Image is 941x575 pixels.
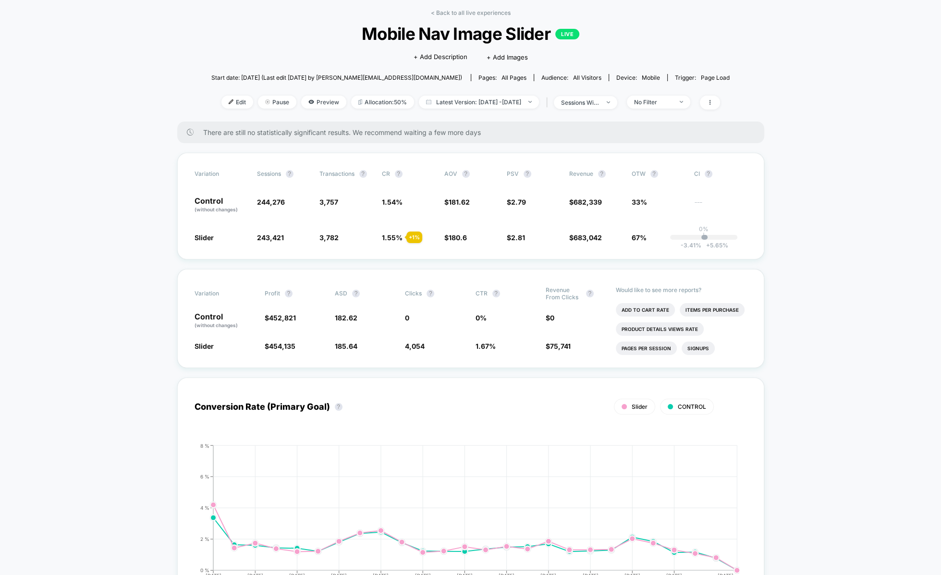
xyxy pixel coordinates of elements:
[487,53,528,61] span: + Add Images
[555,29,579,39] p: LIVE
[195,197,247,213] p: Control
[561,99,599,106] div: sessions with impression
[335,314,357,322] span: 182.62
[395,170,403,178] button: ?
[358,99,362,105] img: rebalance
[406,232,422,243] div: + 1 %
[335,290,347,297] span: ASD
[265,290,280,297] span: Profit
[586,290,594,297] button: ?
[681,242,701,249] span: -3.41 %
[195,170,247,178] span: Variation
[405,290,422,297] span: Clicks
[195,342,214,350] span: Slider
[616,342,677,355] li: Pages Per Session
[501,74,526,81] span: all pages
[229,99,233,104] img: edit
[694,170,747,178] span: CI
[419,96,539,109] span: Latest Version: [DATE] - [DATE]
[632,170,684,178] span: OTW
[286,170,293,178] button: ?
[211,74,462,81] span: Start date: [DATE] (Last edit [DATE] by [PERSON_NAME][EMAIL_ADDRESS][DOMAIN_NAME])
[405,342,425,350] span: 4,054
[699,225,709,232] p: 0%
[352,290,360,297] button: ?
[257,170,281,177] span: Sessions
[574,233,602,242] span: 683,042
[476,290,488,297] span: CTR
[444,233,467,242] span: $
[426,99,431,104] img: calendar
[221,96,253,109] span: Edit
[524,170,531,178] button: ?
[237,24,704,44] span: Mobile Nav Image Slider
[642,74,660,81] span: mobile
[680,101,683,103] img: end
[632,198,647,206] span: 33%
[703,232,705,240] p: |
[569,170,593,177] span: Revenue
[269,342,295,350] span: 454,135
[507,198,526,206] span: $
[335,342,357,350] span: 185.64
[203,128,745,136] span: There are still no statistically significant results. We recommend waiting a few more days
[616,322,704,336] li: Product Details Views Rate
[257,198,285,206] span: 244,276
[511,233,525,242] span: 2.81
[405,314,409,322] span: 0
[200,504,209,510] tspan: 4 %
[200,536,209,541] tspan: 2 %
[200,567,209,573] tspan: 0 %
[632,233,647,242] span: 67%
[511,198,526,206] span: 2.79
[462,170,470,178] button: ?
[598,170,606,178] button: ?
[431,9,511,16] a: < Back to all live experiences
[195,322,238,328] span: (without changes)
[701,74,730,81] span: Page Load
[444,198,470,206] span: $
[705,170,712,178] button: ?
[478,74,526,81] div: Pages:
[195,313,255,329] p: Control
[680,303,745,317] li: Items Per Purchase
[569,233,602,242] span: $
[359,170,367,178] button: ?
[476,314,487,322] span: 0 %
[634,98,672,106] div: No Filter
[528,101,532,103] img: end
[550,314,554,322] span: 0
[507,233,525,242] span: $
[616,286,747,294] p: Would like to see more reports?
[319,170,354,177] span: Transactions
[544,96,554,110] span: |
[195,207,238,212] span: (without changes)
[449,233,467,242] span: 180.6
[476,342,496,350] span: 1.67 %
[449,198,470,206] span: 181.62
[492,290,500,297] button: ?
[200,442,209,448] tspan: 8 %
[678,403,706,410] span: CONTROL
[573,74,601,81] span: All Visitors
[258,96,296,109] span: Pause
[444,170,457,177] span: AOV
[335,403,342,411] button: ?
[301,96,346,109] span: Preview
[632,403,648,410] span: Slider
[269,314,296,322] span: 452,821
[675,74,730,81] div: Trigger:
[507,170,519,177] span: PSV
[650,170,658,178] button: ?
[682,342,715,355] li: Signups
[701,242,728,249] span: 5.65 %
[706,242,710,249] span: +
[569,198,602,206] span: $
[574,198,602,206] span: 682,339
[609,74,667,81] span: Device:
[285,290,293,297] button: ?
[382,233,403,242] span: 1.55 %
[195,233,214,242] span: Slider
[427,290,434,297] button: ?
[200,473,209,479] tspan: 6 %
